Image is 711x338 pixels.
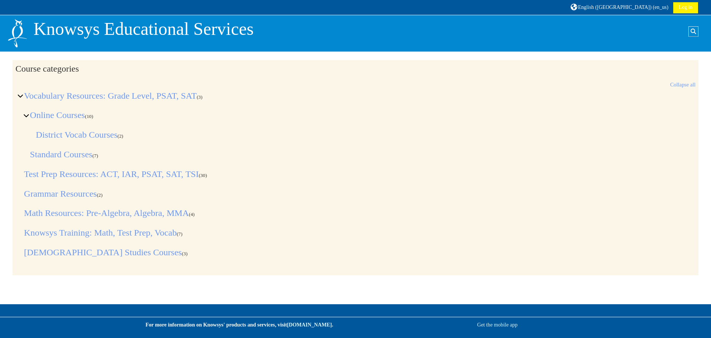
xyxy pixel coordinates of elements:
[33,18,254,40] p: Knowsys Educational Services
[199,173,207,178] span: Number of courses
[146,322,333,328] strong: For more information on Knowsys' products and services, visit .
[189,211,195,217] span: Number of courses
[287,322,332,328] a: [DOMAIN_NAME]
[177,231,183,237] span: Number of courses
[7,18,28,48] img: Logo
[117,133,123,139] span: Number of courses
[570,1,670,13] a: English ([GEOGRAPHIC_DATA]) ‎(en_us)‎
[85,114,93,119] span: Number of courses
[24,228,177,237] a: Knowsys Training: Math, Test Prep, Vocab
[24,169,199,179] a: Test Prep Resources: ACT, IAR, PSAT, SAT, TSI
[16,63,695,74] h2: Course categories
[7,30,28,36] a: Home
[673,2,698,13] a: Log in
[92,153,98,158] span: Number of courses
[30,150,93,159] a: Standard Courses
[24,208,189,218] a: Math Resources: Pre-Algebra, Algebra, MMA
[30,110,85,120] a: Online Courses
[24,91,197,101] a: Vocabulary Resources: Grade Level, PSAT, SAT
[36,130,117,140] a: District Vocab Courses
[197,94,203,100] span: Number of courses
[97,192,103,198] span: Number of courses
[477,322,518,328] a: Get the mobile app
[182,251,188,256] span: Number of courses
[24,189,97,198] a: Grammar Resources
[24,247,182,257] a: [DEMOGRAPHIC_DATA] Studies Courses
[670,82,696,88] a: Collapse all
[578,4,668,10] span: English ([GEOGRAPHIC_DATA]) ‎(en_us)‎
